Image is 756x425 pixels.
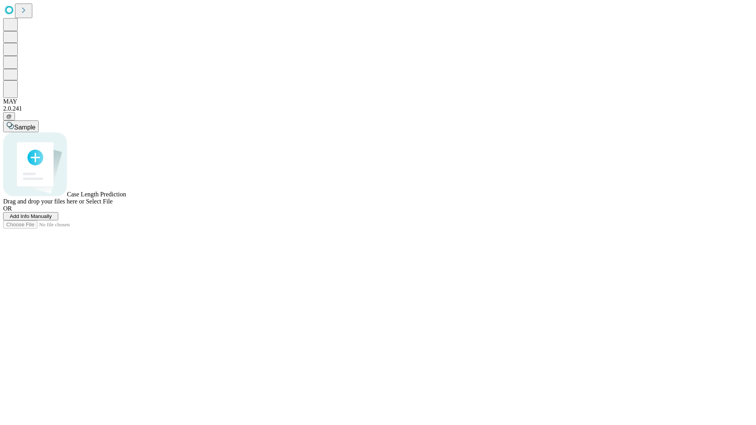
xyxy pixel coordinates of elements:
span: @ [6,113,12,119]
span: Add Info Manually [10,213,52,219]
span: Drag and drop your files here or [3,198,84,205]
button: @ [3,112,15,120]
button: Sample [3,120,39,132]
div: MAY [3,98,753,105]
span: Select File [86,198,113,205]
span: Case Length Prediction [67,191,126,198]
span: OR [3,205,12,212]
button: Add Info Manually [3,212,58,220]
div: 2.0.241 [3,105,753,112]
span: Sample [14,124,35,131]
